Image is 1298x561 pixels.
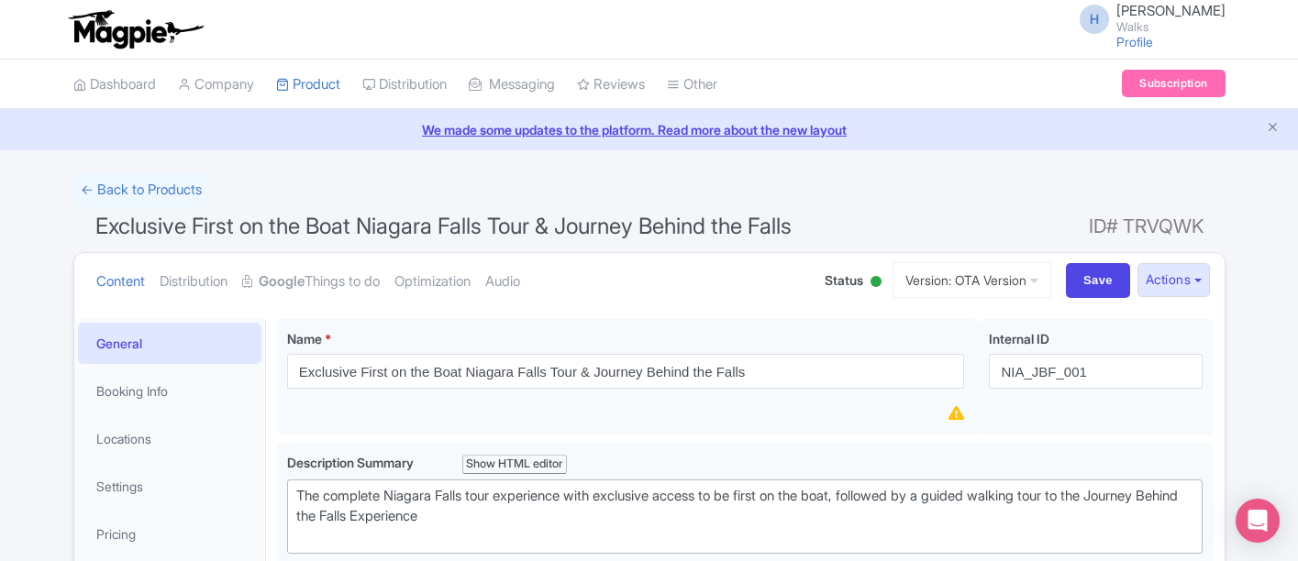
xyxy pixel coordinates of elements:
[1080,5,1109,34] span: H
[469,60,555,110] a: Messaging
[78,513,261,555] a: Pricing
[989,331,1049,346] span: Internal ID
[1122,70,1225,97] a: Subscription
[78,466,261,507] a: Settings
[1116,34,1153,49] a: Profile
[893,262,1051,298] a: Version: OTA Version
[259,271,305,292] strong: Google
[287,331,322,346] span: Name
[1069,4,1226,33] a: H [PERSON_NAME] Walks
[78,370,261,412] a: Booking Info
[64,9,206,49] img: logo-ab69f6fb50320c5b225c76a69d11143b.png
[577,60,645,110] a: Reviews
[1236,499,1280,543] div: Open Intercom Messenger
[296,486,1194,548] div: The complete Niagara Falls tour experience with exclusive access to be first on the boat, followe...
[11,120,1287,139] a: We made some updates to the platform. Read more about the new layout
[1116,21,1226,33] small: Walks
[1137,263,1210,297] button: Actions
[867,269,885,297] div: Active
[394,253,471,311] a: Optimization
[485,253,520,311] a: Audio
[73,172,209,208] a: ← Back to Products
[160,253,227,311] a: Distribution
[178,60,254,110] a: Company
[1266,118,1280,139] button: Close announcement
[78,323,261,364] a: General
[1089,208,1204,245] span: ID# TRVQWK
[1116,2,1226,19] span: [PERSON_NAME]
[95,213,792,239] span: Exclusive First on the Boat Niagara Falls Tour & Journey Behind the Falls
[96,253,145,311] a: Content
[242,253,380,311] a: GoogleThings to do
[1066,263,1130,298] input: Save
[78,418,261,459] a: Locations
[287,455,416,470] span: Description Summary
[667,60,717,110] a: Other
[462,455,568,474] div: Show HTML editor
[825,270,863,290] span: Status
[276,60,340,110] a: Product
[73,60,156,110] a: Dashboard
[362,60,447,110] a: Distribution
